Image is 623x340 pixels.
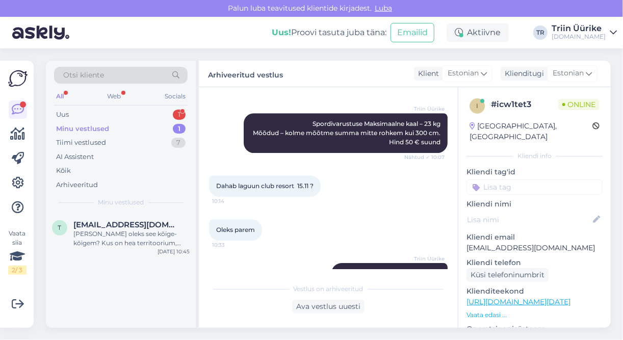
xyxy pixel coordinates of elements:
div: Kliendi info [466,151,603,161]
span: t [58,224,62,231]
span: tonnebrita@gmail.com [73,220,179,229]
label: Arhiveeritud vestlus [208,67,283,81]
div: Aktiivne [447,23,509,42]
a: Triin Üürike[DOMAIN_NAME] [552,24,617,41]
span: i [476,102,478,110]
div: Triin Üürike [552,24,606,33]
p: Operatsioonisüsteem [466,324,603,334]
span: Oleks parem [216,226,255,233]
div: 2 / 3 [8,266,27,275]
div: [PERSON_NAME] oleks see kõige-kõigem? Kus on hea territoorium, läheduses, jalutuskäigu kaugusel t... [73,229,190,248]
div: Uus [56,110,69,120]
div: Küsi telefoninumbrit [466,268,549,282]
div: Tiimi vestlused [56,138,106,148]
div: Web [106,90,123,103]
div: Minu vestlused [56,124,109,134]
div: Ava vestlus uuesti [292,300,365,313]
p: Vaata edasi ... [466,310,603,320]
img: Askly Logo [8,69,28,88]
div: 1 [173,124,186,134]
div: TR [533,25,548,40]
div: [GEOGRAPHIC_DATA], [GEOGRAPHIC_DATA] [470,121,592,142]
div: Arhiveeritud [56,180,98,190]
div: 1 [173,110,186,120]
span: Vestlus on arhiveeritud [294,284,364,294]
div: 7 [171,138,186,148]
div: [DOMAIN_NAME] [552,33,606,41]
input: Lisa nimi [467,214,591,225]
span: Luba [372,4,395,13]
div: Proovi tasuta juba täna: [272,27,386,39]
span: Online [558,99,600,110]
span: Spordivarustuse Maksimaalne kaal – 23 kg Mõõdud – kolme mõõtme summa mitte rohkem kui 300 cm. Hin... [253,120,442,146]
p: Kliendi tag'id [466,167,603,177]
b: Uus! [272,28,291,37]
p: Klienditeekond [466,286,603,297]
div: # icw1tet3 [491,98,558,111]
div: [DATE] 10:45 [158,248,190,255]
span: Dahab laguun club resort 15.11 ? [216,182,314,190]
span: Otsi kliente [63,70,104,81]
span: Minu vestlused [98,198,144,207]
div: AI Assistent [56,152,94,162]
p: Kliendi email [466,232,603,243]
input: Lisa tag [466,179,603,195]
span: Estonian [448,68,479,79]
span: Triin Üürike [406,255,445,263]
p: [EMAIL_ADDRESS][DOMAIN_NAME] [466,243,603,253]
span: Estonian [553,68,584,79]
p: Kliendi telefon [466,257,603,268]
div: All [54,90,66,103]
div: Klienditugi [501,68,544,79]
span: Triin Üürike [406,105,445,113]
a: [URL][DOMAIN_NAME][DATE] [466,297,570,306]
div: Klient [414,68,439,79]
div: Kõik [56,166,71,176]
p: Kliendi nimi [466,199,603,210]
span: Nähtud ✓ 10:07 [404,153,445,161]
span: 10:14 [212,197,250,205]
button: Emailid [391,23,434,42]
div: Socials [163,90,188,103]
div: Vaata siia [8,229,27,275]
span: 10:33 [212,241,250,249]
